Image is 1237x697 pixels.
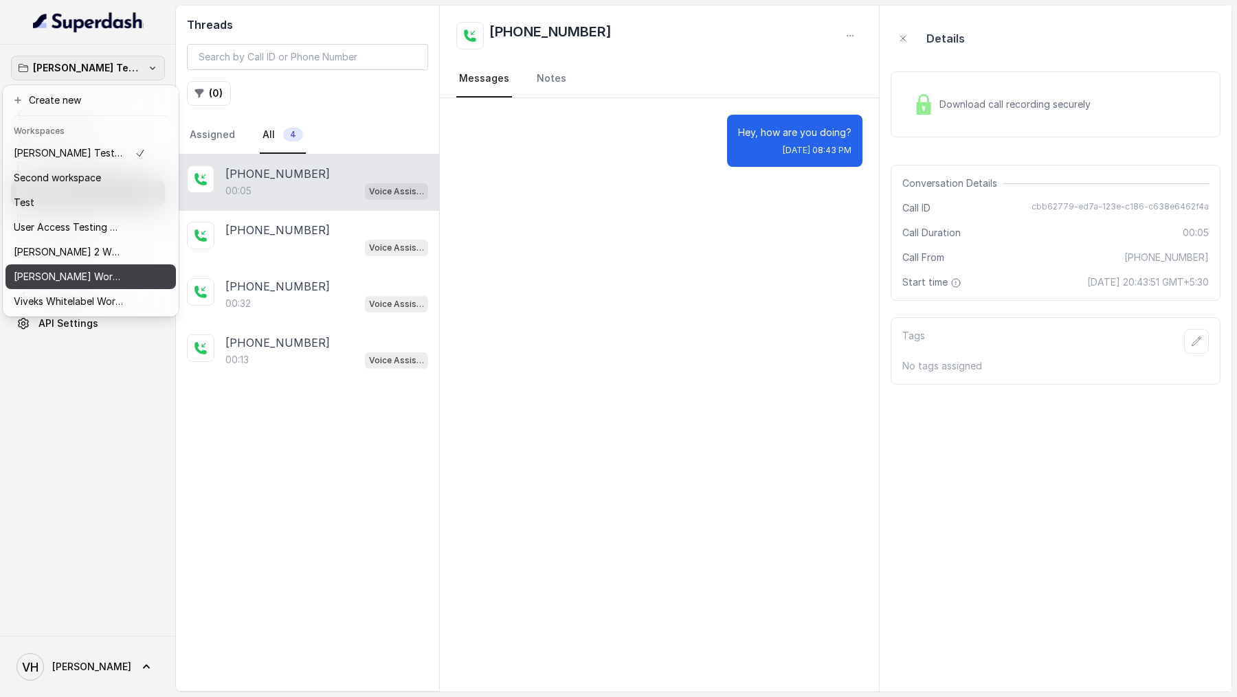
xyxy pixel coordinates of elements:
header: Workspaces [5,119,176,141]
p: User Access Testing Workspace [14,219,124,236]
p: [PERSON_NAME] Testing Workspace [33,60,143,76]
div: [PERSON_NAME] Testing Workspace [3,85,179,317]
p: [PERSON_NAME] 2 Whitelabel [14,244,124,260]
button: [PERSON_NAME] Testing Workspace [11,56,165,80]
p: Second workspace [14,170,101,186]
button: Create new [5,88,176,113]
p: [PERSON_NAME] Testing Workspace [14,145,124,161]
p: [PERSON_NAME] Workspace 1 [14,268,124,285]
p: Viveks Whitelabel Workspace [14,293,124,310]
p: Test [14,194,34,211]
